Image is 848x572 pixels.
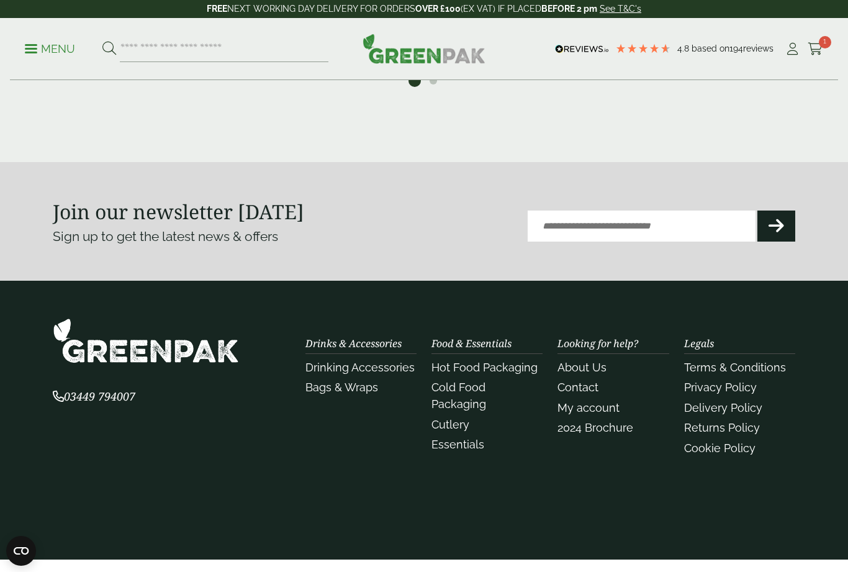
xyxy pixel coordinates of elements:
span: 194 [729,43,743,53]
span: 03449 794007 [53,389,135,404]
strong: FREE [207,4,227,14]
p: Menu [25,42,75,57]
strong: BEFORE 2 pm [541,4,597,14]
strong: Join our newsletter [DATE] [53,198,304,225]
span: 1 [819,36,831,48]
img: REVIEWS.io [555,45,609,53]
a: Drinking Accessories [305,361,415,374]
a: Essentials [431,438,484,451]
a: Menu [25,42,75,54]
a: Terms & Conditions [684,361,786,374]
a: Returns Policy [684,421,760,434]
div: 4.78 Stars [615,43,671,54]
a: Delivery Policy [684,401,762,414]
i: My Account [785,43,800,55]
button: Open CMP widget [6,536,36,566]
a: Hot Food Packaging [431,361,538,374]
a: Contact [557,381,598,394]
a: My account [557,401,620,414]
button: 2 of 2 [427,75,440,87]
p: Sign up to get the latest news & offers [53,227,387,247]
a: 03449 794007 [53,391,135,403]
a: See T&C's [600,4,641,14]
span: Based on [692,43,729,53]
img: GreenPak Supplies [53,318,239,363]
span: reviews [743,43,774,53]
strong: OVER £100 [415,4,461,14]
a: Bags & Wraps [305,381,378,394]
a: About Us [557,361,607,374]
span: 4.8 [677,43,692,53]
a: Privacy Policy [684,381,757,394]
a: Cookie Policy [684,442,756,455]
a: 2024 Brochure [557,421,633,434]
img: GreenPak Supplies [363,34,485,63]
button: 1 of 2 [408,75,421,87]
a: Cutlery [431,418,469,431]
i: Cart [808,43,823,55]
a: Cold Food Packaging [431,381,486,411]
a: 1 [808,40,823,58]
